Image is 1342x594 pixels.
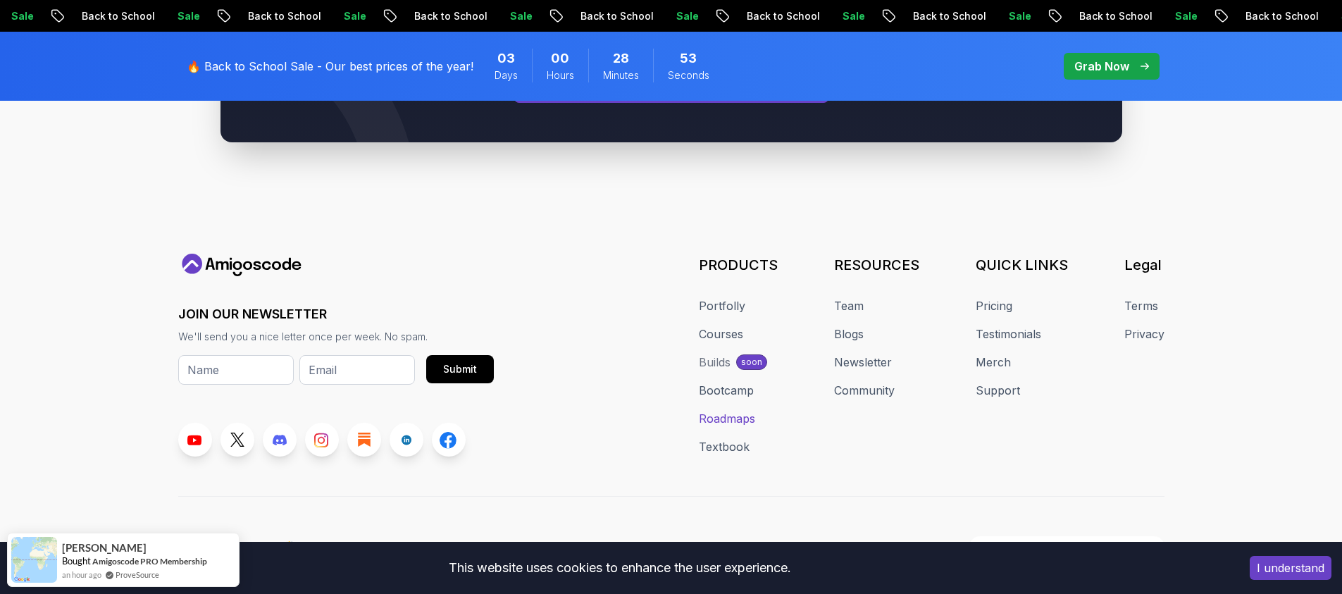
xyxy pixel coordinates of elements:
a: ProveSource [116,569,159,581]
span: 👋 [282,538,296,555]
p: soon [741,357,762,368]
p: Sale [665,9,710,23]
button: Submit [426,355,494,383]
a: Merch [976,354,1011,371]
input: Name [178,355,294,385]
a: Pricing [976,297,1012,314]
h3: QUICK LINKS [976,255,1068,275]
a: Blogs [834,326,864,342]
a: Bootcamp [699,382,754,399]
p: Back to School [237,9,333,23]
span: 3 Days [497,49,515,68]
a: Terms [1124,297,1158,314]
h3: JOIN OUR NEWSLETTER [178,304,494,324]
p: We'll send you a nice letter once per week. No spam. [178,330,494,344]
p: Sale [166,9,211,23]
a: LinkedIn link [390,423,423,457]
p: Sale [998,9,1043,23]
span: Minutes [603,68,639,82]
h3: RESOURCES [834,255,919,275]
a: Community [834,382,895,399]
span: 0 Hours [551,49,569,68]
a: Textbook [699,438,750,455]
p: Back to School [735,9,831,23]
div: Submit [443,362,477,376]
a: Team [834,297,864,314]
a: Support [976,382,1020,399]
input: Email [299,355,415,385]
a: Courses [699,326,743,342]
span: 28 Minutes [613,49,629,68]
p: Back to School [403,9,499,23]
a: Testimonials [976,326,1041,342]
p: Grab Now [1074,58,1129,75]
p: © 2025 Amigoscode. All rights reserved. [530,538,735,555]
h3: Legal [1124,255,1164,275]
a: Privacy [1124,326,1164,342]
p: Back to School [1234,9,1330,23]
p: 🔥 Back to School Sale - Our best prices of the year! [187,58,473,75]
span: [PERSON_NAME] [62,542,147,554]
p: Sale [831,9,876,23]
span: Seconds [668,68,709,82]
p: Sale [333,9,378,23]
div: This website uses cookies to enhance the user experience. [11,552,1229,583]
a: Blog link [347,423,381,457]
span: Bought [62,555,91,567]
span: Hours [547,68,574,82]
a: Portfolly [699,297,745,314]
button: Accept cookies [1250,556,1331,580]
a: Facebook link [432,423,466,457]
a: Discord link [263,423,297,457]
p: Sale [499,9,544,23]
span: 53 Seconds [680,49,697,68]
a: Newsletter [834,354,892,371]
a: Twitter link [220,423,254,457]
span: an hour ago [62,569,101,581]
p: Assalamualaikum [178,538,296,555]
a: Instagram link [305,423,339,457]
div: Builds [699,354,731,371]
span: Days [495,68,518,82]
p: Back to School [1068,9,1164,23]
p: Back to School [902,9,998,23]
p: Back to School [569,9,665,23]
a: Youtube link [178,423,212,457]
a: [EMAIL_ADDRESS][DOMAIN_NAME] [969,536,1164,557]
a: Amigoscode PRO Membership [92,556,207,567]
p: Sale [1164,9,1209,23]
p: Back to School [70,9,166,23]
img: provesource social proof notification image [11,537,57,583]
h3: PRODUCTS [699,255,778,275]
a: Roadmaps [699,410,755,427]
p: [EMAIL_ADDRESS][DOMAIN_NAME] [993,540,1155,554]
